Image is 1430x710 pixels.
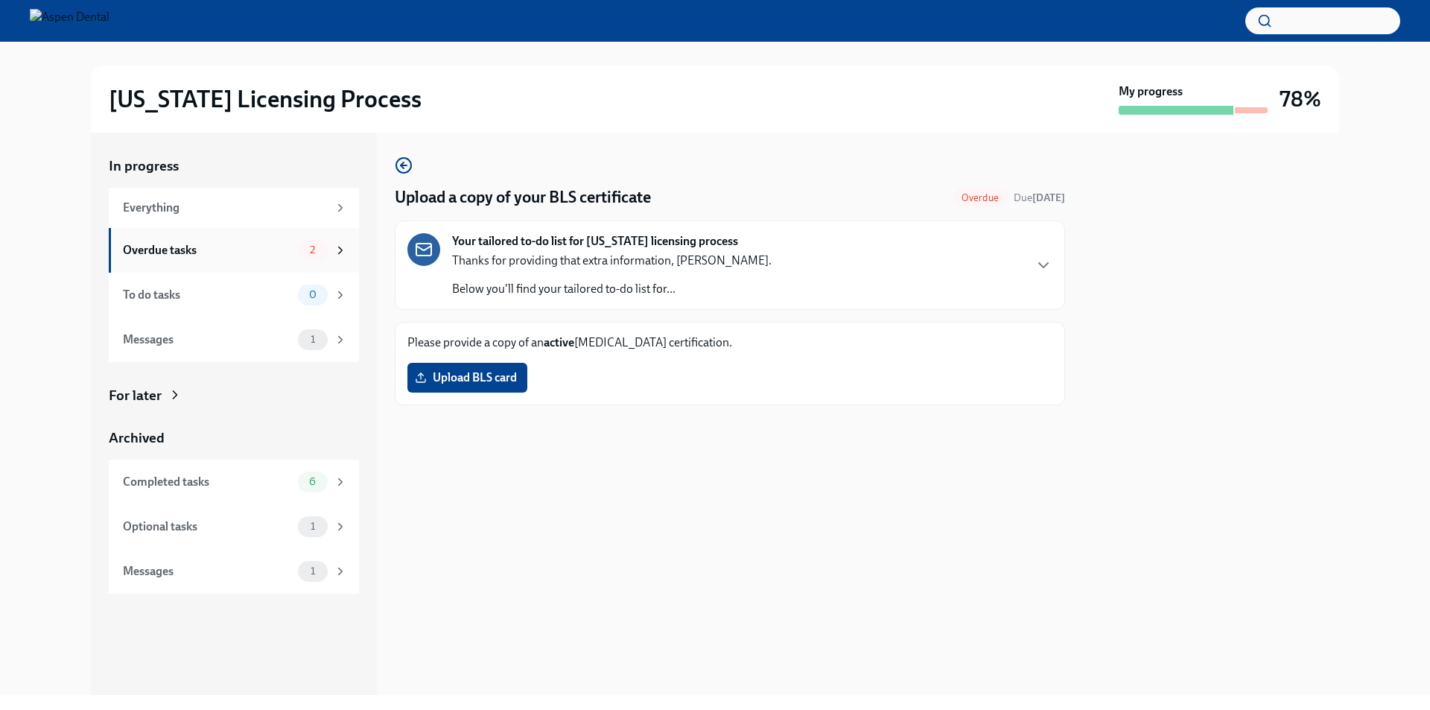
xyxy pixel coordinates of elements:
div: Overdue tasks [123,242,292,259]
div: Messages [123,332,292,348]
div: Completed tasks [123,474,292,490]
a: Everything [109,188,359,228]
span: Due [1014,191,1065,204]
div: Everything [123,200,328,216]
a: Completed tasks6 [109,460,359,504]
span: 0 [300,289,325,300]
a: In progress [109,156,359,176]
span: 1 [302,521,324,532]
span: July 22nd, 2025 10:00 [1014,191,1065,205]
h2: [US_STATE] Licensing Process [109,84,422,114]
a: For later [109,386,359,405]
a: Messages1 [109,549,359,594]
img: Aspen Dental [30,9,109,33]
a: To do tasks0 [109,273,359,317]
a: Optional tasks1 [109,504,359,549]
strong: Your tailored to-do list for [US_STATE] licensing process [452,233,738,250]
span: 1 [302,565,324,577]
a: Messages1 [109,317,359,362]
span: 2 [301,244,324,256]
p: Thanks for providing that extra information, [PERSON_NAME]. [452,253,772,269]
p: Below you'll find your tailored to-do list for... [452,281,772,297]
p: Please provide a copy of an [MEDICAL_DATA] certification. [407,335,1052,351]
strong: My progress [1119,83,1183,100]
strong: active [544,335,574,349]
a: Overdue tasks2 [109,228,359,273]
span: 1 [302,334,324,345]
a: Archived [109,428,359,448]
h4: Upload a copy of your BLS certificate [395,186,651,209]
strong: [DATE] [1032,191,1065,204]
span: 6 [300,476,325,487]
div: For later [109,386,162,405]
div: Messages [123,563,292,580]
span: Upload BLS card [418,370,517,385]
span: Overdue [953,192,1008,203]
h3: 78% [1280,86,1321,112]
div: Optional tasks [123,519,292,535]
label: Upload BLS card [407,363,527,393]
div: To do tasks [123,287,292,303]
